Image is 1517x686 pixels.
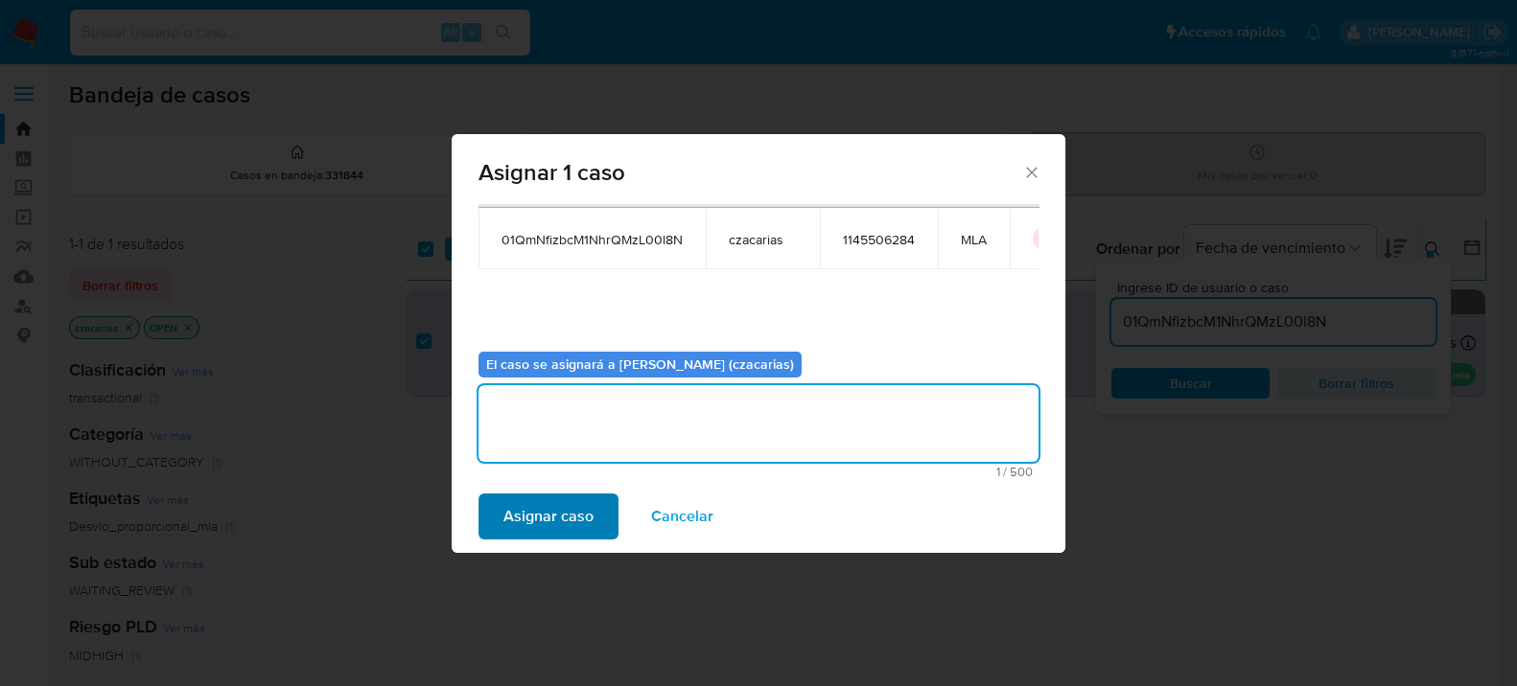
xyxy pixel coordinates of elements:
[486,354,794,374] b: El caso se asignará a [PERSON_NAME] (czacarias)
[843,231,915,248] span: 1145506284
[484,466,1033,478] span: Máximo 500 caracteres
[626,493,738,539] button: Cancelar
[502,231,683,248] span: 01QmNfizbcM1NhrQMzL00l8N
[478,161,1022,184] span: Asignar 1 caso
[503,495,594,537] span: Asignar caso
[729,231,797,248] span: czacarias
[478,493,618,539] button: Asignar caso
[651,495,713,537] span: Cancelar
[961,231,987,248] span: MLA
[1033,227,1056,250] button: icon-button
[452,134,1065,553] div: assign-modal
[1022,163,1039,180] button: Cerrar ventana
